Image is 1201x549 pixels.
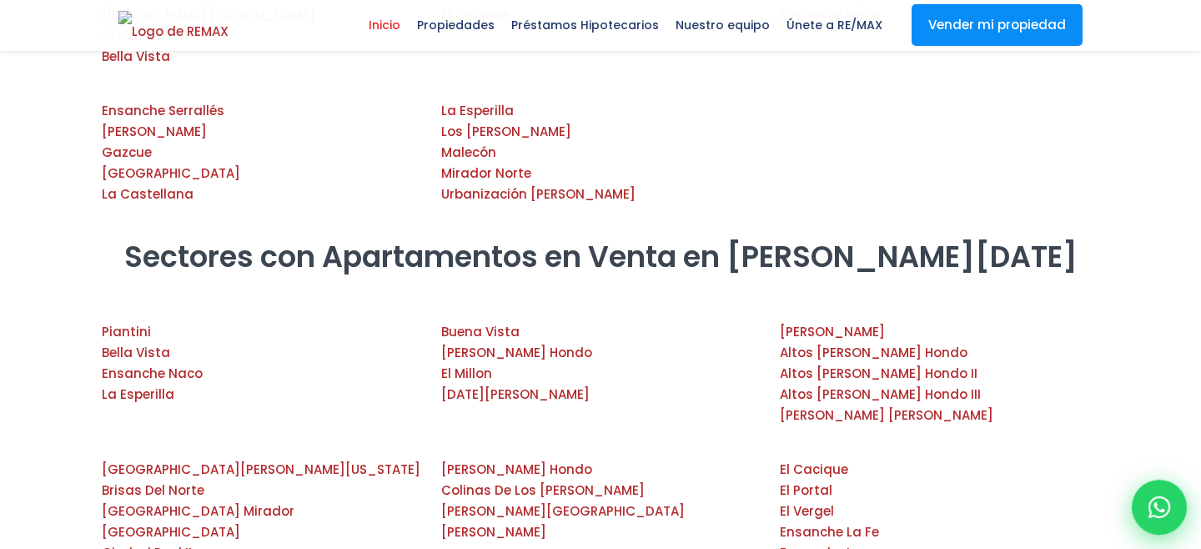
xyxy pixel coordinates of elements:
a: El Vergel [780,502,834,520]
a: [PERSON_NAME] [441,523,546,541]
a: Piantini [102,323,151,340]
a: Urbanización [PERSON_NAME] [441,185,636,203]
a: Malecón [441,144,496,161]
a: Bella Vista [102,48,170,65]
a: [PERSON_NAME] Hondo [441,461,592,478]
a: [PERSON_NAME] [PERSON_NAME] [780,406,993,424]
a: La Esperilla [102,385,174,403]
a: El Millon [441,365,492,382]
h2: Sectores con Apartamentos en Venta en [PERSON_NAME][DATE] [102,238,1099,275]
span: Préstamos Hipotecarios [503,13,667,38]
a: [PERSON_NAME][GEOGRAPHIC_DATA] [441,502,685,520]
a: Ensanche Naco [102,365,203,382]
a: El Portal [780,481,832,499]
a: Bella Vista [102,344,170,361]
span: Propiedades [409,13,503,38]
a: Altos [PERSON_NAME] Hondo III [780,385,981,403]
a: Gazcue [102,144,152,161]
a: Ensanche La Fe [780,523,879,541]
a: [PERSON_NAME] [780,323,885,340]
a: [GEOGRAPHIC_DATA] [102,164,240,182]
a: [GEOGRAPHIC_DATA] Mirador [102,502,294,520]
a: La Castellana [102,185,193,203]
a: [PERSON_NAME] Hondo [441,344,592,361]
a: Ensanche Serrallés [102,102,224,119]
a: El Cacique [780,461,848,478]
a: [DATE][PERSON_NAME] [441,385,590,403]
a: [GEOGRAPHIC_DATA] [102,523,240,541]
span: Inicio [360,13,409,38]
a: Mirador Norte [441,164,531,182]
a: Altos [PERSON_NAME] Hondo [780,344,967,361]
a: Vender mi propiedad [912,4,1083,46]
span: Nuestro equipo [667,13,778,38]
a: La Esperilla [441,102,514,119]
a: Brisas Del Norte [102,481,204,499]
img: Logo de REMAX [118,11,229,40]
a: Altos [PERSON_NAME] Hondo II [780,365,977,382]
a: [GEOGRAPHIC_DATA][PERSON_NAME][US_STATE] [102,461,420,478]
a: Colinas De Los [PERSON_NAME] [441,481,645,499]
a: Los [PERSON_NAME] [441,123,571,140]
a: Buena Vista [441,323,520,340]
span: Únete a RE/MAX [778,13,891,38]
a: [PERSON_NAME] [102,123,207,140]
